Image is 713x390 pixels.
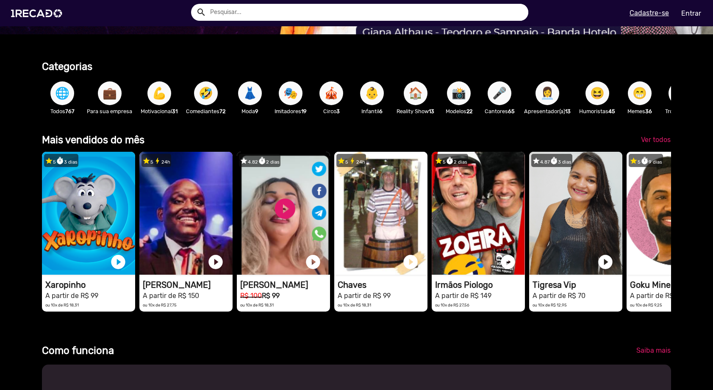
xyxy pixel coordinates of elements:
p: Circo [315,107,347,115]
b: 19 [301,108,307,114]
a: play_circle_filled [110,253,127,270]
b: R$ 99 [262,292,280,300]
a: play_circle_filled [402,253,419,270]
b: 13 [429,108,434,114]
input: Pesquisar... [204,4,529,21]
a: Saiba mais [630,343,677,358]
small: A partir de R$ 70 [533,292,585,300]
span: 🎪 [324,81,338,105]
button: 😁 [628,81,652,105]
b: 13 [565,108,571,114]
video: 1RECADO vídeos dedicados para fãs e empresas [237,152,330,275]
span: 💼 [103,81,117,105]
button: 🤣 [194,81,218,105]
span: 😆 [590,81,605,105]
p: Apresentador(a) [524,107,571,115]
mat-icon: Example home icon [196,7,206,17]
p: Memes [624,107,656,115]
b: Categorias [42,61,92,72]
button: 🎭 [279,81,302,105]
span: Ver todos [641,136,671,144]
b: 767 [65,108,75,114]
small: ou 10x de R$ 18,31 [338,303,371,307]
small: A partir de R$ 149 [435,292,491,300]
a: Entrar [676,6,707,21]
p: Motivacional [141,107,178,115]
span: 📸 [452,81,466,105]
h1: [PERSON_NAME] [240,280,330,290]
span: 🤣 [199,81,213,105]
span: 👶 [365,81,379,105]
span: 😁 [633,81,647,105]
a: play_circle_filled [499,253,516,270]
small: A partir de R$ 99 [338,292,391,300]
b: Como funciona [42,345,114,357]
video: 1RECADO vídeos dedicados para fãs e empresas [432,152,525,275]
span: 👩‍💼 [540,81,555,105]
h1: Xaropinho [45,280,135,290]
span: Saiba mais [636,346,671,354]
b: 65 [508,108,515,114]
p: Cantores [483,107,516,115]
span: 🏠 [408,81,423,105]
b: 3 [336,108,340,114]
span: 💪 [152,81,166,105]
b: 22 [466,108,472,114]
b: 31 [172,108,178,114]
p: Modelos [443,107,475,115]
button: 💼 [98,81,122,105]
a: play_circle_filled [305,253,322,270]
p: Infantil [356,107,388,115]
button: 👶 [360,81,384,105]
small: A partir de R$ 99 [45,292,98,300]
p: Trollagem [664,107,696,115]
small: A partir de R$ 50 [630,292,683,300]
button: 🎤 [488,81,511,105]
button: 📸 [447,81,471,105]
button: 🏠 [404,81,427,105]
h1: Tigresa Vip [533,280,622,290]
p: Reality Show [397,107,434,115]
span: 🎤 [492,81,507,105]
small: A partir de R$ 150 [143,292,199,300]
video: 1RECADO vídeos dedicados para fãs e empresas [334,152,427,275]
button: Example home icon [193,4,208,19]
span: 👗 [243,81,257,105]
small: ou 10x de R$ 27,56 [435,303,469,307]
button: 💪 [147,81,171,105]
small: ou 10x de R$ 18,31 [45,303,79,307]
h1: [PERSON_NAME] [143,280,233,290]
small: ou 10x de R$ 9,25 [630,303,662,307]
button: 😆 [585,81,609,105]
h1: Irmãos Piologo [435,280,525,290]
video: 1RECADO vídeos dedicados para fãs e empresas [139,152,233,275]
b: Mais vendidos do mês [42,134,144,146]
p: Comediantes [186,107,225,115]
p: Moda [234,107,266,115]
a: play_circle_filled [597,253,614,270]
button: 👩‍💼 [535,81,559,105]
b: 6 [379,108,383,114]
a: play_circle_filled [207,253,224,270]
button: 👗 [238,81,262,105]
small: R$ 100 [240,292,262,300]
p: Para sua empresa [87,107,132,115]
video: 1RECADO vídeos dedicados para fãs e empresas [42,152,135,275]
p: Imitadores [275,107,307,115]
span: 🎭 [283,81,298,105]
b: 36 [645,108,652,114]
span: 🌐 [55,81,69,105]
b: 9 [255,108,258,114]
video: 1RECADO vídeos dedicados para fãs e empresas [529,152,622,275]
small: ou 10x de R$ 27,75 [143,303,177,307]
u: Cadastre-se [630,9,669,17]
h1: Chaves [338,280,427,290]
small: ou 10x de R$ 18,31 [240,303,274,307]
b: 72 [219,108,225,114]
p: Humoristas [579,107,615,115]
small: ou 10x de R$ 12,95 [533,303,567,307]
button: 🌐 [50,81,74,105]
button: 🎪 [319,81,343,105]
p: Todos [46,107,78,115]
b: 45 [608,108,615,114]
